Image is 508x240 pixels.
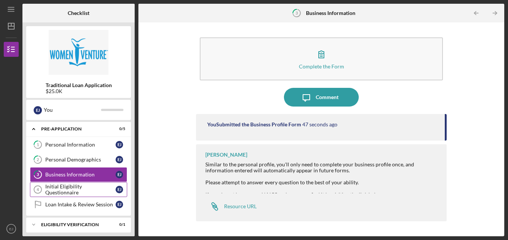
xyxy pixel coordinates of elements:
a: Resource URL [205,199,257,214]
div: Pre-Application [41,127,107,131]
b: Checklist [68,10,89,16]
div: Comment [316,88,339,107]
div: If you do not know your NAICS code, you can find it by visiting the link below. Under the section... [205,192,440,216]
tspan: 1 [37,142,39,147]
div: [PERSON_NAME] [205,152,247,158]
div: E J [34,106,42,114]
div: E J [116,186,123,193]
div: $25.0K [46,88,112,94]
button: Complete the Form [200,37,443,80]
div: Personal Information [45,142,116,148]
div: Resource URL [224,203,257,209]
div: 0 / 1 [112,222,125,227]
text: EJ [9,227,13,231]
div: E J [116,141,123,148]
b: Business Information [306,10,355,16]
a: Loan Intake & Review SessionEJ [30,197,127,212]
div: E J [116,156,123,163]
div: Business Information [45,172,116,178]
div: Similar to the personal profile, you'll only need to complete your business profile once, and inf... [205,161,440,185]
a: 4Initial Eligibility QuestionnaireEJ [30,182,127,197]
img: Product logo [26,30,131,75]
a: 2Personal DemographicsEJ [30,152,127,167]
tspan: 2 [37,157,39,162]
tspan: 3 [296,10,298,15]
tspan: 4 [37,187,39,192]
div: Loan Intake & Review Session [45,201,116,207]
a: 3Business InformationEJ [30,167,127,182]
div: E J [116,171,123,178]
time: 2025-09-05 14:21 [302,121,337,127]
div: You Submitted the Business Profile Form [207,121,301,127]
div: Personal Demographics [45,157,116,163]
div: 0 / 5 [112,127,125,131]
div: Complete the Form [299,64,344,69]
div: Initial Eligibility Questionnaire [45,184,116,196]
div: You [44,104,101,116]
b: Traditional Loan Application [46,82,112,88]
div: E J [116,201,123,208]
a: 1Personal InformationEJ [30,137,127,152]
button: Comment [284,88,359,107]
div: Eligibility Verification [41,222,107,227]
tspan: 3 [37,172,39,177]
button: EJ [4,221,19,236]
